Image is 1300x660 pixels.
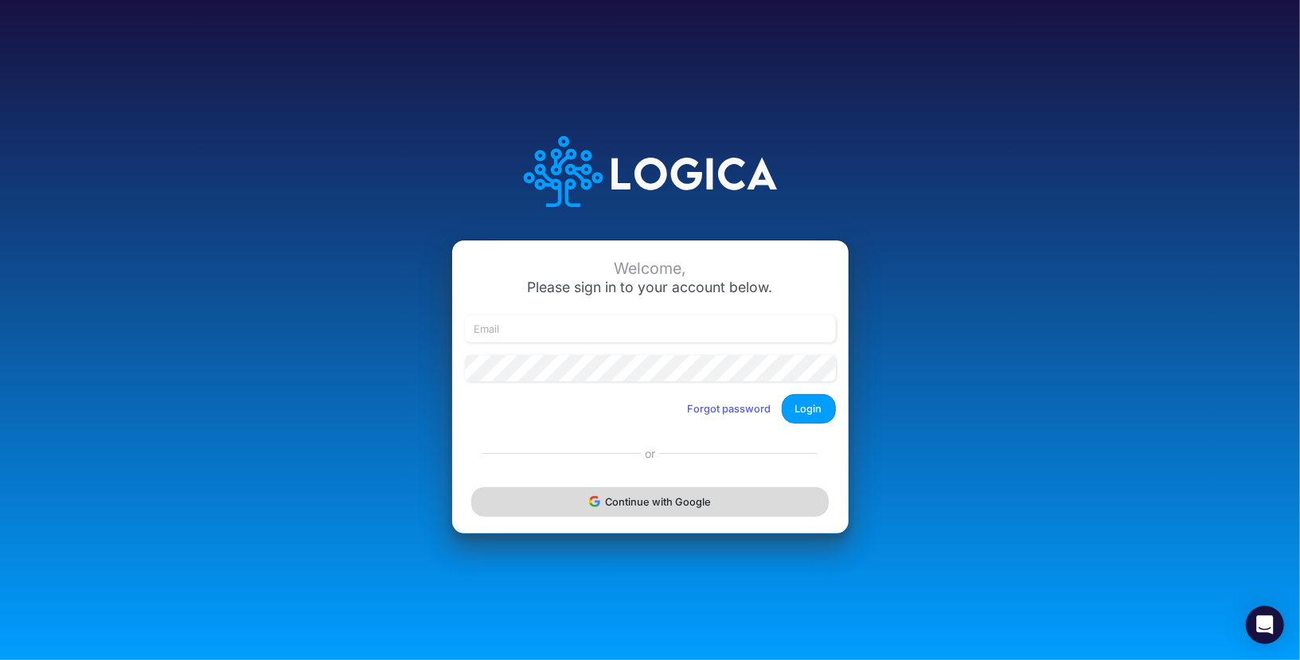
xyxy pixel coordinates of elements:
span: Please sign in to your account below. [528,279,773,295]
button: Forgot password [677,396,782,422]
div: Welcome, [465,260,836,278]
div: Open Intercom Messenger [1246,606,1284,644]
button: Continue with Google [471,487,828,517]
button: Login [782,394,836,424]
input: Email [465,315,836,342]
